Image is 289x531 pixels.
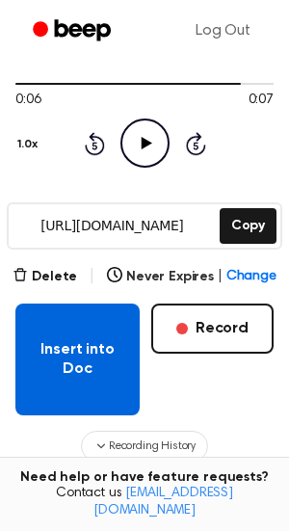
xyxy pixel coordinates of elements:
button: Recording History [81,431,208,462]
span: 0:06 [15,91,40,111]
span: Contact us [12,486,277,519]
button: Copy [220,208,276,244]
button: Delete [13,267,77,287]
span: Change [226,267,276,287]
button: Record [151,304,274,354]
a: [EMAIL_ADDRESS][DOMAIN_NAME] [93,487,233,518]
a: Beep [19,13,128,50]
span: | [218,267,223,287]
a: Log Out [176,8,270,54]
button: Never Expires|Change [107,267,276,287]
button: 1.0x [15,128,44,161]
button: Insert into Doc [15,304,140,415]
span: | [89,265,95,288]
span: Recording History [109,438,196,455]
span: 0:07 [249,91,274,111]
